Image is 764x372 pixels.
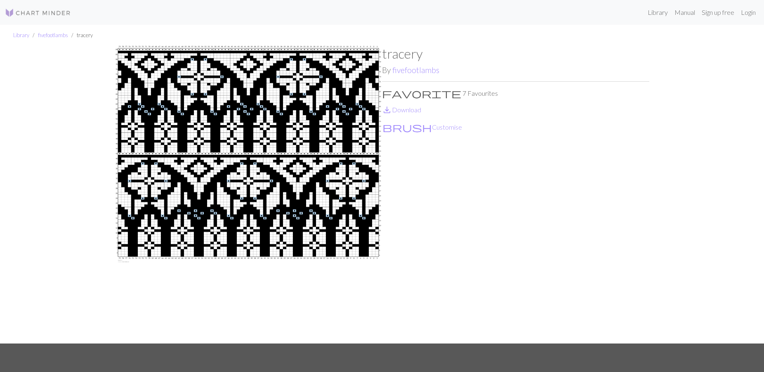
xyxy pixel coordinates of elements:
i: Customise [382,122,432,132]
a: Login [738,4,759,21]
span: favorite [382,88,461,99]
a: Library [13,32,29,38]
li: tracery [68,31,93,39]
h1: tracery [382,46,649,62]
a: Sign up free [698,4,738,21]
a: DownloadDownload [382,106,421,114]
h2: By [382,65,649,75]
i: Download [382,105,392,115]
span: save_alt [382,104,392,116]
p: 7 Favourites [382,88,649,98]
img: Logo [5,8,71,18]
img: tracery [115,46,382,344]
a: Manual [671,4,698,21]
a: Library [644,4,671,21]
button: CustomiseCustomise [382,122,462,133]
span: brush [382,121,432,133]
i: Favourite [382,88,461,98]
a: fivefootlambs [38,32,68,38]
a: fivefootlambs [392,65,439,75]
